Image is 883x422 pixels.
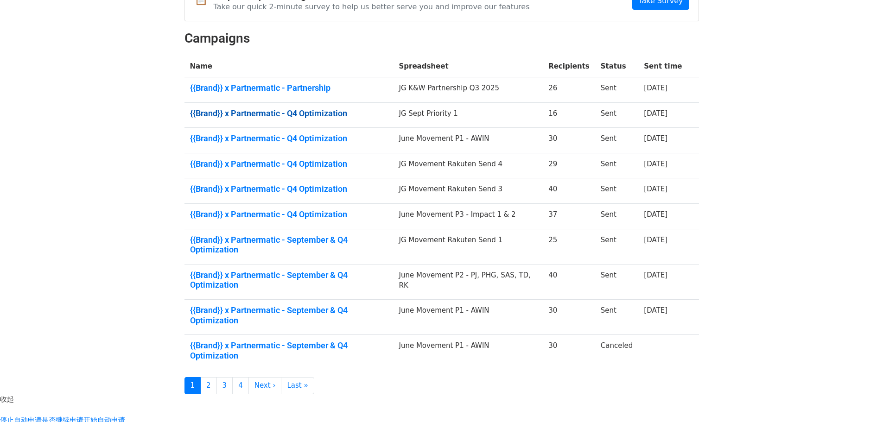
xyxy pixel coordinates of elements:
[248,377,282,394] a: Next ›
[190,235,388,255] a: {{Brand}} x Partnermatic - September & Q4 Optimization
[190,108,388,119] a: {{Brand}} x Partnermatic - Q4 Optimization
[393,77,543,103] td: JG K&W Partnership Q3 2025
[543,335,595,370] td: 30
[543,128,595,153] td: 30
[644,185,667,193] a: [DATE]
[200,377,217,394] a: 2
[214,2,530,12] p: Take our quick 2-minute survey to help us better serve you and improve our features
[232,377,249,394] a: 4
[543,229,595,264] td: 25
[393,102,543,128] td: JG Sept Priority 1
[595,264,639,299] td: Sent
[393,204,543,229] td: June Movement P3 - Impact 1 & 2
[190,340,388,360] a: {{Brand}} x Partnermatic - September & Q4 Optimization
[543,178,595,204] td: 40
[595,229,639,264] td: Sent
[543,102,595,128] td: 16
[184,56,394,77] th: Name
[595,56,639,77] th: Status
[184,31,699,46] h2: Campaigns
[837,378,883,422] iframe: Chat Widget
[190,83,388,93] a: {{Brand}} x Partnermatic - Partnership
[595,102,639,128] td: Sent
[644,271,667,279] a: [DATE]
[644,84,667,92] a: [DATE]
[595,335,639,370] td: Canceled
[644,236,667,244] a: [DATE]
[543,264,595,299] td: 40
[190,184,388,194] a: {{Brand}} x Partnermatic - Q4 Optimization
[190,270,388,290] a: {{Brand}} x Partnermatic - September & Q4 Optimization
[595,128,639,153] td: Sent
[216,377,233,394] a: 3
[184,377,201,394] a: 1
[543,300,595,335] td: 30
[644,160,667,168] a: [DATE]
[190,305,388,325] a: {{Brand}} x Partnermatic - September & Q4 Optimization
[393,178,543,204] td: JG Movement Rakuten Send 3
[644,306,667,315] a: [DATE]
[543,77,595,103] td: 26
[644,134,667,143] a: [DATE]
[595,300,639,335] td: Sent
[393,300,543,335] td: June Movement P1 - AWIN
[644,109,667,118] a: [DATE]
[281,377,314,394] a: Last »
[393,128,543,153] td: June Movement P1 - AWIN
[190,133,388,144] a: {{Brand}} x Partnermatic - Q4 Optimization
[393,264,543,299] td: June Movement P2 - PJ, PHG, SAS, TD, RK
[595,153,639,178] td: Sent
[393,153,543,178] td: JG Movement Rakuten Send 4
[543,56,595,77] th: Recipients
[543,204,595,229] td: 37
[638,56,687,77] th: Sent time
[393,335,543,370] td: June Movement P1 - AWIN
[644,210,667,219] a: [DATE]
[543,153,595,178] td: 29
[190,159,388,169] a: {{Brand}} x Partnermatic - Q4 Optimization
[393,56,543,77] th: Spreadsheet
[393,229,543,264] td: JG Movement Rakuten Send 1
[595,204,639,229] td: Sent
[595,178,639,204] td: Sent
[190,209,388,220] a: {{Brand}} x Partnermatic - Q4 Optimization
[595,77,639,103] td: Sent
